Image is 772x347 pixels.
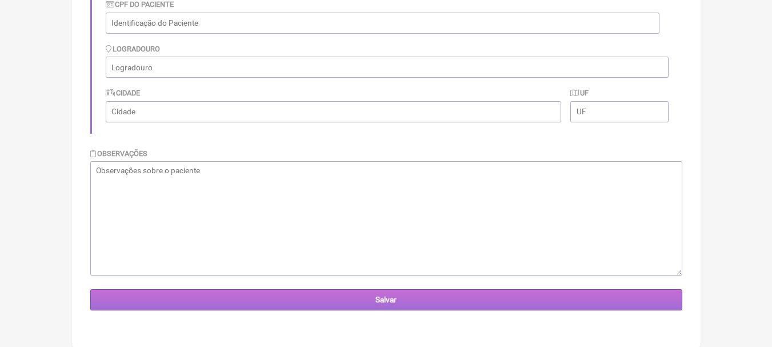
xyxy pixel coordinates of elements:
input: UF [570,101,668,122]
input: Salvar [90,289,682,310]
input: Cidade [106,101,562,122]
input: Identificação do Paciente [106,13,659,34]
label: UF [570,89,589,97]
label: Observações [90,149,148,158]
input: Logradouro [106,57,669,78]
label: Cidade [106,89,141,97]
label: Logradouro [106,45,161,53]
